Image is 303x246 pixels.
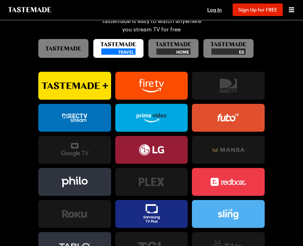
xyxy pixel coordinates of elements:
button: Open menu [287,5,296,14]
div: ES [211,48,246,55]
div: Travel [101,48,136,55]
button: Sign Up for FREE [233,3,283,16]
span: Tastemade is easy to watch anywhere you stream TV for free [101,17,202,33]
a: To Tastemade Home Page [7,7,52,13]
button: tastemade travel [93,39,143,58]
div: Home [156,48,191,55]
button: tastemade home [148,39,199,58]
button: tastemade [38,39,88,58]
span: Log In [207,7,222,13]
button: tastemade en español [203,39,254,58]
span: Sign Up for FREE [238,7,277,13]
button: Log In [201,6,228,13]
